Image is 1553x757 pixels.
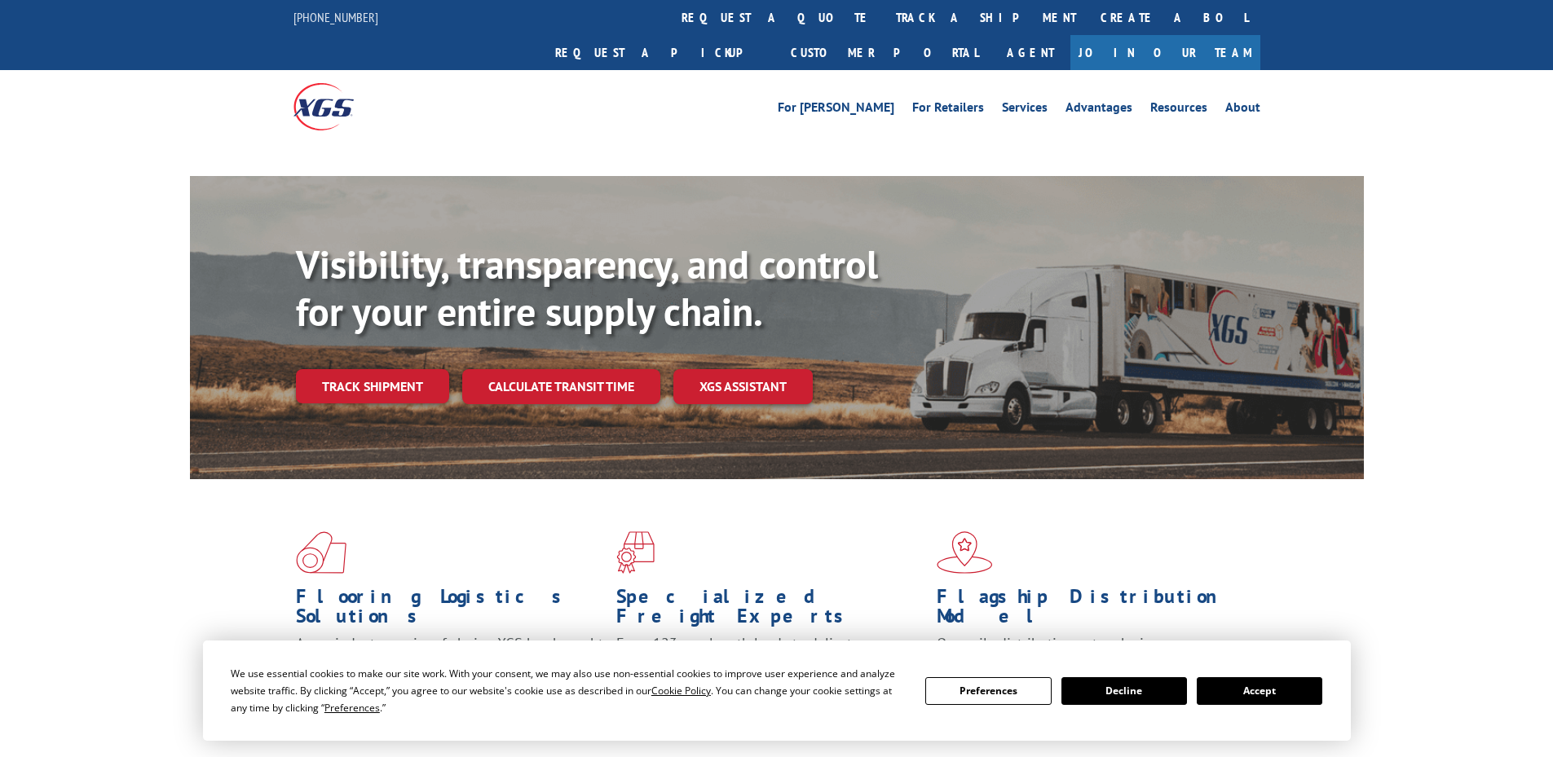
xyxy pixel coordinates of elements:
[1061,677,1187,705] button: Decline
[1225,101,1260,119] a: About
[296,369,449,403] a: Track shipment
[296,531,346,574] img: xgs-icon-total-supply-chain-intelligence-red
[543,35,779,70] a: Request a pickup
[296,587,604,634] h1: Flooring Logistics Solutions
[912,101,984,119] a: For Retailers
[925,677,1051,705] button: Preferences
[1002,101,1048,119] a: Services
[293,9,378,25] a: [PHONE_NUMBER]
[1150,101,1207,119] a: Resources
[296,634,603,692] span: As an industry carrier of choice, XGS has brought innovation and dedication to flooring logistics...
[673,369,813,404] a: XGS ASSISTANT
[462,369,660,404] a: Calculate transit time
[990,35,1070,70] a: Agent
[616,634,924,706] p: From 123 overlength loads to delicate cargo, our experienced staff knows the best way to move you...
[937,587,1245,634] h1: Flagship Distribution Model
[779,35,990,70] a: Customer Portal
[296,239,878,337] b: Visibility, transparency, and control for your entire supply chain.
[1070,35,1260,70] a: Join Our Team
[937,531,993,574] img: xgs-icon-flagship-distribution-model-red
[1197,677,1322,705] button: Accept
[231,665,906,716] div: We use essential cookies to make our site work. With your consent, we may also use non-essential ...
[616,587,924,634] h1: Specialized Freight Experts
[778,101,894,119] a: For [PERSON_NAME]
[937,634,1237,672] span: Our agile distribution network gives you nationwide inventory management on demand.
[651,684,711,698] span: Cookie Policy
[1065,101,1132,119] a: Advantages
[203,640,1351,741] div: Cookie Consent Prompt
[616,531,655,574] img: xgs-icon-focused-on-flooring-red
[324,701,380,715] span: Preferences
